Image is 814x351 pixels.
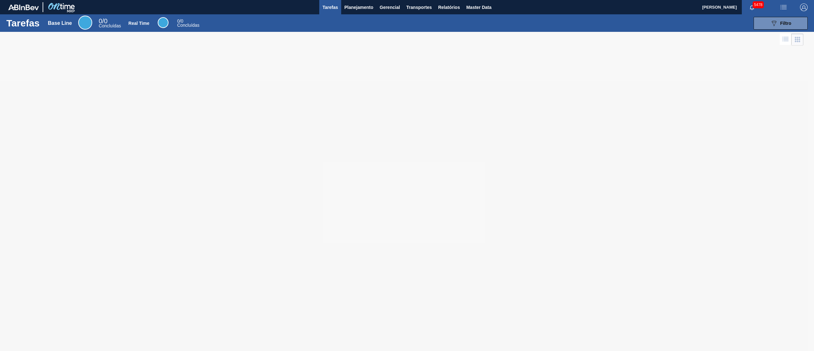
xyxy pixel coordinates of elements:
span: Transportes [406,4,432,11]
img: TNhmsLtSVTkK8tSr43FrP2fwEKptu5GPRR3wAAAABJRU5ErkJggg== [8,4,39,10]
span: Concluídas [99,23,121,28]
button: Filtro [754,17,808,30]
div: Base Line [99,18,121,28]
span: Relatórios [438,4,460,11]
span: Concluídas [177,23,199,28]
div: Real Time [128,21,149,26]
span: Master Data [466,4,491,11]
span: Tarefas [322,4,338,11]
div: Real Time [177,19,199,27]
button: Notificações [742,3,762,12]
span: / 0 [99,18,107,25]
span: Filtro [780,21,791,26]
img: Logout [800,4,808,11]
h1: Tarefas [6,19,40,27]
div: Base Line [78,16,92,30]
div: Real Time [158,17,169,28]
span: Planejamento [344,4,373,11]
span: 0 [99,18,102,25]
span: Gerencial [380,4,400,11]
img: userActions [780,4,787,11]
span: 0 [177,18,180,24]
span: / 0 [177,18,183,24]
span: 5478 [753,1,764,8]
div: Base Line [48,20,72,26]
